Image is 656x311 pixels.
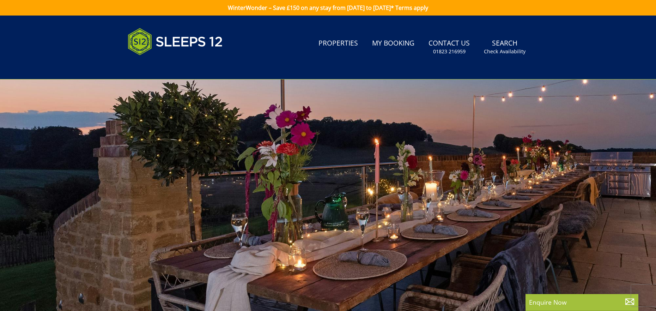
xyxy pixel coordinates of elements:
iframe: Customer reviews powered by Trustpilot [124,64,198,70]
small: Check Availability [484,48,526,55]
a: My Booking [369,36,417,52]
p: Enquire Now [529,298,635,307]
small: 01823 216959 [433,48,466,55]
a: SearchCheck Availability [481,36,528,59]
a: Properties [316,36,361,52]
a: Contact Us01823 216959 [426,36,473,59]
img: Sleeps 12 [128,24,223,59]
